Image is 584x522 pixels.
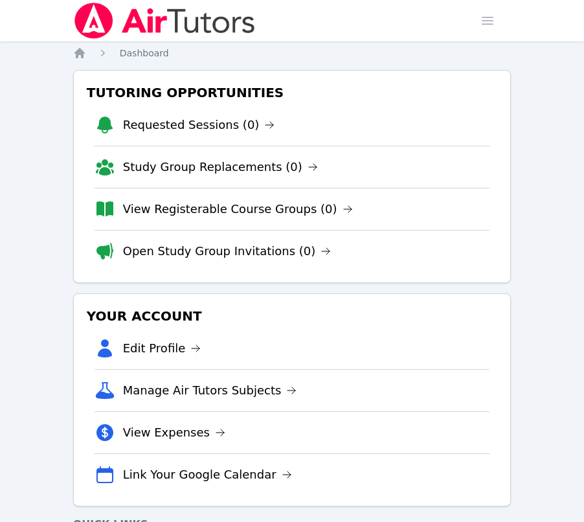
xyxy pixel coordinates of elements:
[123,424,225,442] a: View Expenses
[73,3,256,39] img: Air Tutors
[123,242,331,260] a: Open Study Group Invitations (0)
[120,48,169,58] span: Dashboard
[123,158,318,176] a: Study Group Replacements (0)
[120,47,169,60] a: Dashboard
[123,116,275,134] a: Requested Sessions (0)
[73,47,511,60] nav: Breadcrumb
[123,200,353,218] a: View Registerable Course Groups (0)
[123,466,292,484] a: Link Your Google Calendar
[84,304,500,328] h3: Your Account
[123,339,201,357] a: Edit Profile
[84,81,500,104] h3: Tutoring Opportunities
[123,381,297,400] a: Manage Air Tutors Subjects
